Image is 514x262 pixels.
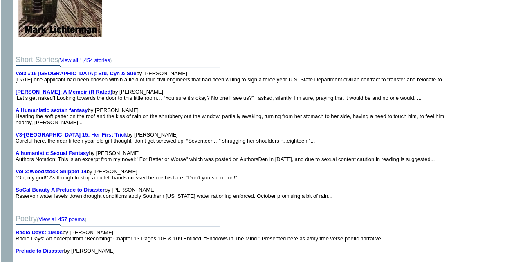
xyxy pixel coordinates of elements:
[16,187,105,193] a: SoCal Beauty A Prelude to Disaster
[58,57,112,63] font: ( )
[16,168,241,181] font: by [PERSON_NAME] “Oh, my god!” As though to stop a bullet, hands crossed before his face. “Don’t ...
[16,168,87,175] a: Vol 3:Woodstock Snippet 14
[16,70,136,76] a: Vol3 #16 [GEOGRAPHIC_DATA]: Stu, Cyn & Sue
[16,248,64,254] a: Prelude to Disaster
[16,107,444,125] font: by [PERSON_NAME] Hearing the soft patter on the roof and the kiss of rain on the shrubbery out th...
[16,248,115,254] font: by [PERSON_NAME]
[16,70,451,83] font: by [PERSON_NAME] [DATE] one applicant had been chosen within a field of four civil engineers that...
[16,89,421,101] font: by [PERSON_NAME] ‘Let’s get naked’! Looking towards the door to this little room… “You sure it’s ...
[16,150,435,162] font: by [PERSON_NAME] Authors Notation: This is an excerpt from my novel: "For Better or Worse" which ...
[16,56,112,64] font: Short Stories
[16,223,220,229] img: dividingline.gif
[16,150,89,156] a: A humanistic Sexual Fantasy
[16,187,332,199] font: by [PERSON_NAME] Reservoir water levels down drought conditions apply Southern [US_STATE] water r...
[37,216,86,222] font: ( )
[16,215,86,223] font: Poetry
[16,132,127,138] a: V3-[GEOGRAPHIC_DATA] 15: Her First Trick
[16,229,385,242] font: by [PERSON_NAME] Radio Days: An excerpt from “Becoming” Chapter 13 Pages 108 & 109 Entitled, “Sha...
[16,132,315,144] font: by [PERSON_NAME] Careful here, the near fifteen year old girl thought, don’t get screwed up. “Sev...
[16,89,112,95] a: [PERSON_NAME]: A Memoir (R Rated)
[16,107,88,113] a: A Humanistic sextan fantasy
[60,57,110,63] a: View all 1,454 stories
[38,216,85,222] a: View all 457 poems
[16,229,63,235] a: Radio Days: 1940s
[16,64,220,70] img: dividingline.gif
